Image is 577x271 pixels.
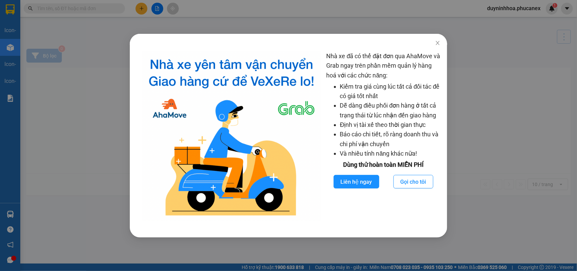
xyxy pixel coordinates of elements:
li: Kiểm tra giá cùng lúc tất cả đối tác để có giá tốt nhất [340,82,440,101]
li: Định vị tài xế theo thời gian thực [340,120,440,130]
img: logo [142,51,321,221]
span: Gọi cho tôi [401,178,426,186]
li: Và nhiều tính năng khác nữa! [340,149,440,158]
button: Liên hệ ngay [334,175,379,188]
div: Dùng thử hoàn toàn MIỄN PHÍ [327,160,440,170]
li: Báo cáo chi tiết, rõ ràng doanh thu và chi phí vận chuyển [340,130,440,149]
button: Gọi cho tôi [393,175,433,188]
span: Liên hệ ngay [341,178,372,186]
li: Dễ dàng điều phối đơn hàng ở tất cả trạng thái từ lúc nhận đến giao hàng [340,101,440,120]
span: close [435,40,440,46]
div: Nhà xe đã có thể đặt đơn qua AhaMove và Grab ngay trên phần mềm quản lý hàng hoá với các chức năng: [327,51,440,221]
button: Close [428,34,447,53]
